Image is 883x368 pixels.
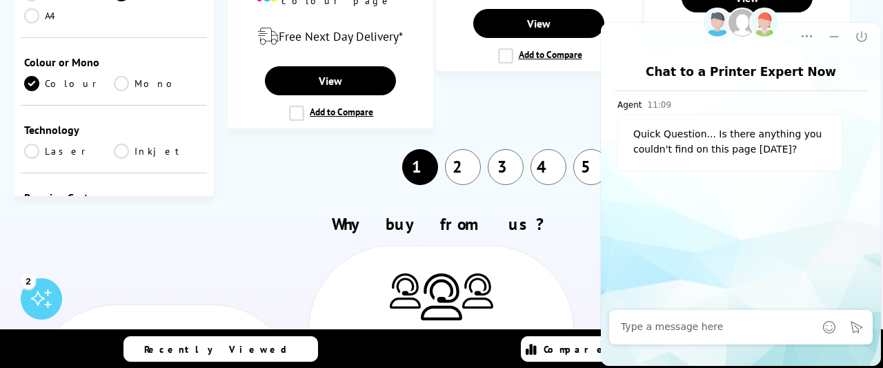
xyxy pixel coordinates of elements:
[249,23,277,50] button: Close
[235,17,426,56] div: modal_delivery
[21,273,36,289] div: 2
[24,144,114,159] a: Laser
[498,48,582,64] label: Add to Compare
[544,343,711,356] span: Compare Products
[221,23,249,50] button: Minimize
[144,343,301,356] span: Recently Viewed
[114,144,204,159] a: Inkjet
[19,99,43,111] span: Agent
[462,273,493,309] img: Printer Experts
[24,123,204,137] div: Technology
[194,23,221,50] button: Dropdown Menu
[473,9,604,38] a: View
[289,106,373,121] label: Add to Compare
[24,55,204,69] div: Colour or Mono
[114,76,204,91] a: Mono
[16,65,268,80] div: Chat to a Printer Expert Now
[24,191,204,204] div: Running Costs
[246,315,270,340] button: Click to send
[445,149,481,185] a: 2
[573,149,609,185] a: 5
[421,273,462,321] img: Printer Experts
[390,273,421,309] img: Printer Experts
[218,315,243,340] button: Emoji
[265,66,396,95] a: View
[26,213,856,235] h2: Why buy from us?
[521,336,715,362] a: Compare Products
[530,149,566,185] a: 4
[34,127,228,157] div: Quick Question... Is there anything you couldn't find on this page [DATE]?
[123,336,318,362] a: Recently Viewed
[24,8,114,23] a: A4
[49,97,73,113] span: 11:09
[488,149,524,185] a: 3
[24,76,114,91] a: Colour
